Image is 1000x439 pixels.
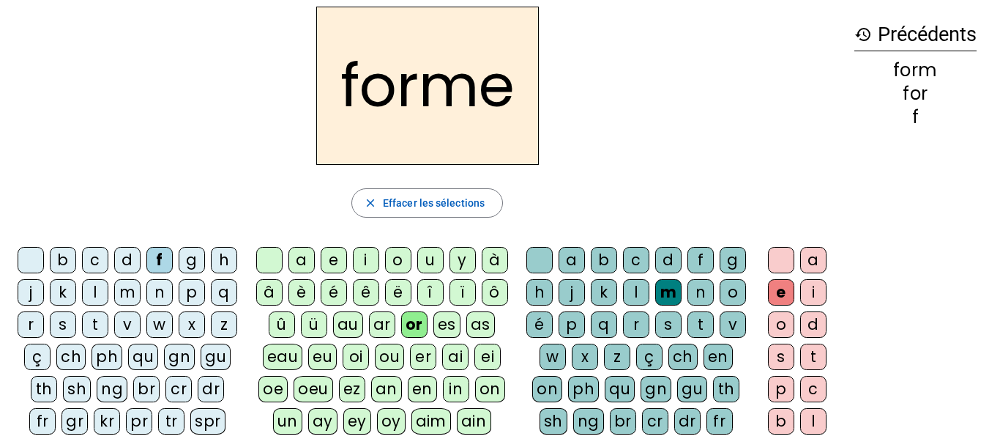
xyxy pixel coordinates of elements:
[94,408,120,435] div: kr
[704,344,733,370] div: en
[211,311,237,338] div: z
[410,344,436,370] div: er
[800,376,827,402] div: c
[114,247,141,273] div: d
[687,311,714,338] div: t
[559,311,585,338] div: p
[339,376,365,402] div: ez
[443,376,469,402] div: in
[133,376,160,402] div: br
[301,311,327,338] div: ü
[288,247,315,273] div: a
[353,279,379,306] div: ê
[591,279,617,306] div: k
[211,279,237,306] div: q
[321,279,347,306] div: é
[385,279,411,306] div: ë
[256,279,283,306] div: â
[720,311,746,338] div: v
[385,247,411,273] div: o
[623,247,649,273] div: c
[343,344,369,370] div: oi
[768,311,794,338] div: o
[457,408,491,435] div: ain
[343,408,371,435] div: ey
[164,344,195,370] div: gn
[190,408,225,435] div: spr
[655,311,682,338] div: s
[158,408,184,435] div: tr
[449,279,476,306] div: ï
[526,279,553,306] div: h
[655,247,682,273] div: d
[442,344,469,370] div: ai
[768,344,794,370] div: s
[31,376,57,402] div: th
[854,26,872,43] mat-icon: history
[50,279,76,306] div: k
[642,408,668,435] div: cr
[674,408,701,435] div: dr
[604,344,630,370] div: z
[179,279,205,306] div: p
[568,376,599,402] div: ph
[288,279,315,306] div: è
[263,344,303,370] div: eau
[369,311,395,338] div: ar
[768,376,794,402] div: p
[687,279,714,306] div: n
[50,311,76,338] div: s
[201,344,231,370] div: gu
[82,311,108,338] div: t
[179,247,205,273] div: g
[401,311,428,338] div: or
[18,311,44,338] div: r
[321,247,347,273] div: e
[713,376,739,402] div: th
[677,376,707,402] div: gu
[687,247,714,273] div: f
[768,408,794,435] div: b
[82,279,108,306] div: l
[591,247,617,273] div: b
[623,279,649,306] div: l
[636,344,663,370] div: ç
[146,247,173,273] div: f
[29,408,56,435] div: fr
[417,279,444,306] div: î
[854,85,977,103] div: for
[333,311,363,338] div: au
[308,344,337,370] div: eu
[258,376,288,402] div: oe
[854,62,977,79] div: form
[375,344,404,370] div: ou
[377,408,406,435] div: oy
[605,376,635,402] div: qu
[482,247,508,273] div: à
[532,376,562,402] div: on
[540,408,567,435] div: sh
[294,376,333,402] div: oeu
[854,108,977,126] div: f
[623,311,649,338] div: r
[466,311,495,338] div: as
[720,247,746,273] div: g
[179,311,205,338] div: x
[50,247,76,273] div: b
[269,311,295,338] div: û
[800,408,827,435] div: l
[800,311,827,338] div: d
[411,408,452,435] div: aim
[800,247,827,273] div: a
[353,247,379,273] div: i
[308,408,337,435] div: ay
[706,408,733,435] div: fr
[800,344,827,370] div: t
[364,196,377,210] mat-icon: close
[591,311,617,338] div: q
[82,247,108,273] div: c
[371,376,402,402] div: an
[449,247,476,273] div: y
[641,376,671,402] div: gn
[572,344,598,370] div: x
